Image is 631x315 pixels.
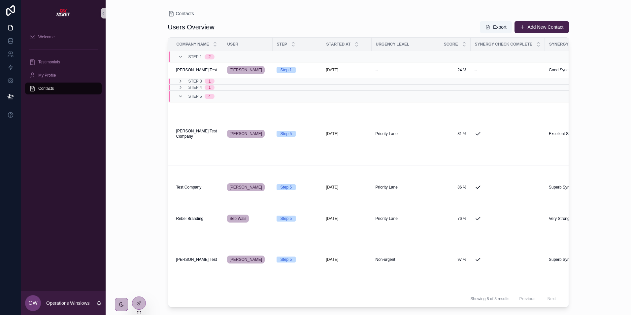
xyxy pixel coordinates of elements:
[227,256,265,263] a: [PERSON_NAME]
[25,83,102,94] a: Contacts
[326,67,339,73] p: [DATE]
[425,131,467,136] a: 81 %
[176,67,217,73] span: [PERSON_NAME] Test
[376,42,410,47] span: Urgency Level
[230,131,262,136] span: [PERSON_NAME]
[176,185,219,190] a: Test Company
[425,216,467,221] a: 76 %
[38,59,60,65] span: Testimonials
[549,257,577,262] span: Superb Synergy
[549,216,590,221] a: Very Strong Synergy
[277,67,318,73] a: Step 1
[230,67,262,73] span: [PERSON_NAME]
[28,299,38,307] span: OW
[227,66,265,74] a: [PERSON_NAME]
[38,86,54,91] span: Contacts
[326,67,368,73] a: [DATE]
[209,94,211,99] div: 4
[177,42,209,47] span: Company Name
[281,216,292,222] div: Step 5
[277,257,318,262] a: Step 5
[25,31,102,43] a: Welcome
[209,85,211,90] div: 1
[176,257,219,262] a: [PERSON_NAME] Test
[425,67,467,73] a: 24 %
[227,213,269,224] a: Seb Wals
[230,257,262,262] span: [PERSON_NAME]
[376,257,417,262] a: Non-urgent
[227,182,269,192] a: [PERSON_NAME]
[46,300,90,306] p: Operations Winslows
[326,257,339,262] p: [DATE]
[549,131,581,136] span: Excellent Synergy
[376,185,417,190] a: Priority Lane
[25,56,102,68] a: Testimonials
[176,128,219,139] a: [PERSON_NAME] Test Company
[376,216,398,221] span: Priority Lane
[326,185,368,190] a: [DATE]
[475,67,541,73] a: --
[549,216,585,221] span: Very Strong Synergy
[281,184,292,190] div: Step 5
[480,21,512,33] button: Export
[376,185,398,190] span: Priority Lane
[227,130,265,138] a: [PERSON_NAME]
[55,8,71,18] img: App logo
[38,34,55,40] span: Welcome
[326,131,339,136] p: [DATE]
[188,54,202,59] span: Step 1
[376,257,395,262] span: Non-urgent
[188,79,202,84] span: Step 3
[168,10,194,17] a: Contacts
[515,21,569,33] button: Add New Contact
[326,131,368,136] a: [DATE]
[425,185,467,190] a: 86 %
[176,257,217,262] span: [PERSON_NAME] Test
[209,54,211,59] div: 2
[549,67,590,73] a: Good Synergy
[277,131,318,137] a: Step 5
[326,216,339,221] p: [DATE]
[176,216,204,221] span: Rebel Branding
[176,10,194,17] span: Contacts
[227,65,269,75] a: [PERSON_NAME]
[376,216,417,221] a: Priority Lane
[376,131,417,136] a: Priority Lane
[277,42,287,47] span: Step
[470,296,509,301] span: Showing 8 of 8 results
[326,257,368,262] a: [DATE]
[475,67,477,73] span: --
[230,185,262,190] span: [PERSON_NAME]
[549,185,590,190] a: Superb Synergy
[38,73,56,78] span: My Profile
[227,254,269,265] a: [PERSON_NAME]
[376,67,378,73] span: --
[549,131,590,136] a: Excellent Synergy
[444,42,458,47] span: Score
[188,85,202,90] span: Step 4
[549,185,577,190] span: Superb Synergy
[326,185,339,190] p: [DATE]
[281,67,292,73] div: Step 1
[176,185,202,190] span: Test Company
[188,94,202,99] span: Step 5
[277,216,318,222] a: Step 5
[376,131,398,136] span: Priority Lane
[376,67,417,73] a: --
[227,183,265,191] a: [PERSON_NAME]
[281,257,292,262] div: Step 5
[475,42,532,47] span: Synergy Check Complete
[326,216,368,221] a: [DATE]
[209,79,211,84] div: 1
[168,22,215,32] h1: Users Overview
[549,67,574,73] span: Good Synergy
[230,216,247,221] span: Seb Wals
[227,128,269,139] a: [PERSON_NAME]
[549,257,590,262] a: Superb Synergy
